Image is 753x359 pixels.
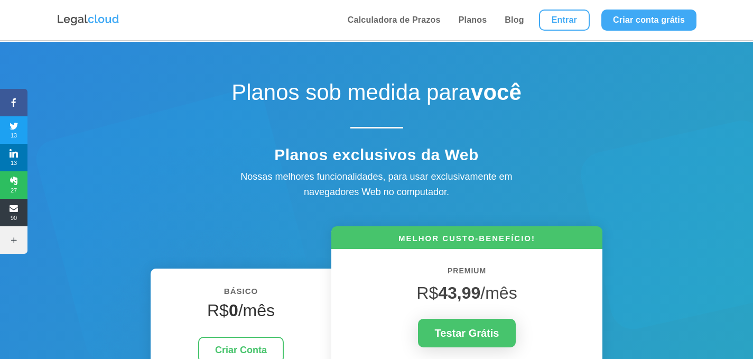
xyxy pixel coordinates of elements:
a: Criar conta grátis [601,10,696,31]
h1: Planos sob medida para [192,79,562,111]
a: Entrar [539,10,590,31]
strong: você [471,80,522,105]
div: Nossas melhores funcionalidades, para usar exclusivamente em navegadores Web no computador. [218,169,535,200]
h6: BÁSICO [166,284,315,303]
a: Testar Grátis [418,319,516,347]
h4: R$ /mês [166,300,315,326]
span: R$ /mês [416,283,517,302]
strong: 0 [229,301,238,320]
img: Logo da Legalcloud [57,13,120,27]
h4: Planos exclusivos da Web [192,145,562,170]
h6: PREMIUM [347,265,587,283]
strong: 43,99 [438,283,480,302]
h6: MELHOR CUSTO-BENEFÍCIO! [331,233,602,249]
